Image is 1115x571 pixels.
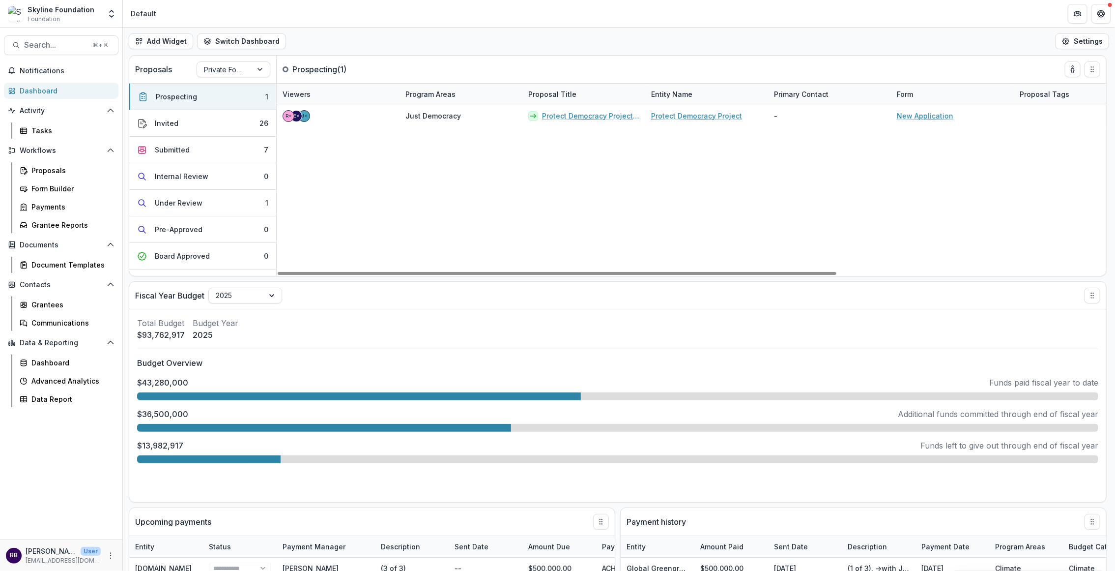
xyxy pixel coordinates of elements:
[31,394,111,404] div: Data Report
[1068,4,1087,24] button: Partners
[31,183,111,194] div: Form Builder
[449,536,522,557] div: Sent Date
[155,171,208,181] div: Internal Review
[8,6,24,22] img: Skyline Foundation
[4,35,118,55] button: Search...
[405,111,461,121] span: Just Democracy
[891,89,919,99] div: Form
[4,63,118,79] button: Notifications
[522,536,596,557] div: Amount Due
[129,541,160,552] div: Entity
[105,550,116,562] button: More
[16,297,118,313] a: Grantees
[20,281,103,289] span: Contacts
[137,317,185,329] p: Total Budget
[522,84,645,105] div: Proposal Title
[156,91,197,102] div: Prospecting
[1065,61,1081,77] button: toggle-assigned-to-me
[264,171,268,181] div: 0
[26,556,101,565] p: [EMAIL_ADDRESS][DOMAIN_NAME]
[375,536,449,557] div: Description
[135,63,172,75] p: Proposals
[292,63,366,75] p: Prospecting ( 1 )
[16,373,118,389] a: Advanced Analytics
[1085,288,1100,303] button: Drag
[203,536,277,557] div: Status
[137,408,188,420] p: $36,500,000
[4,237,118,253] button: Open Documents
[16,180,118,197] a: Form Builder
[4,277,118,293] button: Open Contacts
[16,391,118,407] a: Data Report
[264,224,268,235] div: 0
[90,40,110,51] div: ⌘ + K
[137,329,185,341] p: $93,762,917
[137,377,188,389] p: $43,280,000
[31,300,111,310] div: Grantees
[155,251,210,261] div: Board Approved
[277,84,400,105] div: Viewers
[4,335,118,351] button: Open Data & Reporting
[31,202,111,212] div: Payments
[265,198,268,208] div: 1
[694,536,768,557] div: Amount Paid
[105,4,118,24] button: Open entity switcher
[203,541,237,552] div: Status
[16,355,118,371] a: Dashboard
[155,224,202,235] div: Pre-Approved
[989,541,1051,552] div: Program Areas
[1085,61,1100,77] button: Drag
[774,111,777,121] span: -
[596,536,670,557] div: Payment Type
[400,84,522,105] div: Program Areas
[293,114,300,119] div: Eddie Whitfield <eddie@skylinefoundation.org>
[989,536,1063,557] div: Program Areas
[596,541,657,552] div: Payment Type
[135,516,211,528] p: Upcoming payments
[989,377,1098,389] p: Funds paid fiscal year to date
[1056,33,1109,49] button: Settings
[155,145,190,155] div: Submitted
[129,137,276,163] button: Submitted7
[16,199,118,215] a: Payments
[842,536,915,557] div: Description
[694,541,749,552] div: Amount Paid
[277,541,351,552] div: Payment Manager
[891,84,1014,105] div: Form
[286,114,292,119] div: Rose Brookhouse <rose@skylinefoundation.org>
[31,318,111,328] div: Communications
[593,514,609,530] button: Drag
[137,440,183,451] p: $13,982,917
[129,190,276,216] button: Under Review1
[915,541,975,552] div: Payment Date
[197,33,286,49] button: Switch Dashboard
[627,516,686,528] p: Payment history
[10,552,18,559] div: Rose Brookhouse
[768,536,842,557] div: Sent Date
[129,163,276,190] button: Internal Review0
[4,143,118,158] button: Open Workflows
[522,89,582,99] div: Proposal Title
[16,257,118,273] a: Document Templates
[16,315,118,331] a: Communications
[522,541,576,552] div: Amount Due
[768,84,891,105] div: Primary Contact
[915,536,989,557] div: Payment Date
[621,541,652,552] div: Entity
[264,251,268,261] div: 0
[768,89,834,99] div: Primary Contact
[129,536,203,557] div: Entity
[277,536,375,557] div: Payment Manager
[129,243,276,270] button: Board Approved0
[651,111,742,121] a: Protect Democracy Project
[81,547,101,556] p: User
